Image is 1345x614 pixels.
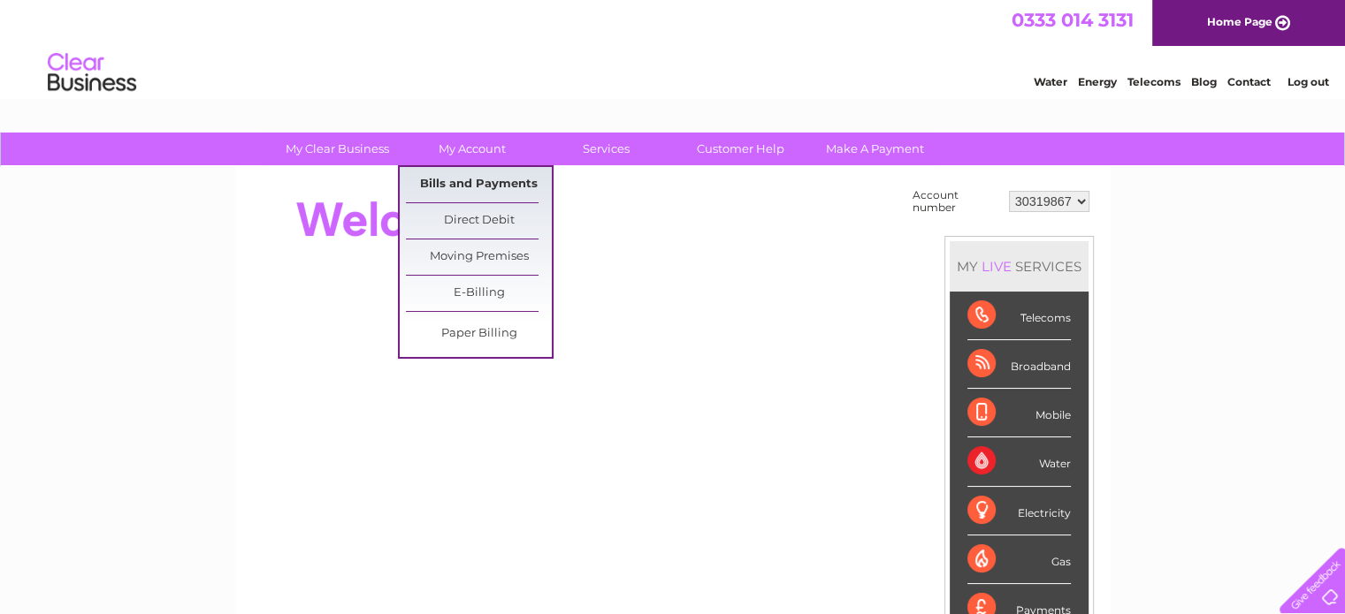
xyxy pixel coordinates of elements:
div: Broadband [967,340,1071,389]
a: Telecoms [1127,75,1181,88]
div: Mobile [967,389,1071,437]
a: My Account [399,133,545,165]
a: 0333 014 3131 [1012,9,1134,31]
div: Clear Business is a trading name of Verastar Limited (registered in [GEOGRAPHIC_DATA] No. 3667643... [256,10,1091,86]
a: Customer Help [668,133,814,165]
div: MY SERVICES [950,241,1089,292]
a: Paper Billing [406,316,552,352]
a: Contact [1227,75,1271,88]
a: My Clear Business [264,133,410,165]
div: Gas [967,535,1071,584]
div: Telecoms [967,292,1071,340]
a: Make A Payment [802,133,948,165]
a: Direct Debit [406,203,552,239]
a: Moving Premises [406,239,552,275]
div: Water [967,437,1071,486]
a: Blog [1191,75,1217,88]
a: Water [1034,75,1067,88]
td: Account number [908,185,1005,218]
div: LIVE [978,258,1015,275]
div: Electricity [967,487,1071,535]
a: Bills and Payments [406,167,552,202]
a: Services [533,133,679,165]
a: Energy [1078,75,1117,88]
img: logo.png [47,46,137,100]
a: E-Billing [406,276,552,311]
a: Log out [1287,75,1328,88]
